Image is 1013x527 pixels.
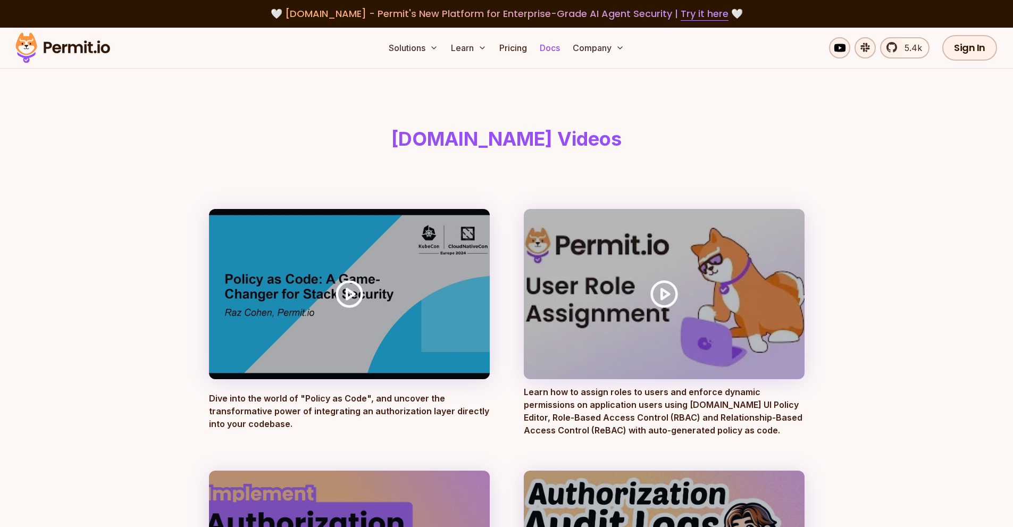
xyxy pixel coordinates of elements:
button: Learn [447,37,491,58]
span: [DOMAIN_NAME] - Permit's New Platform for Enterprise-Grade AI Agent Security | [285,7,729,20]
p: Learn how to assign roles to users and enforce dynamic permissions on application users using [DO... [524,386,805,437]
a: Try it here [681,7,729,21]
button: Solutions [384,37,442,58]
a: 5.4k [880,37,930,58]
p: Dive into the world of "Policy as Code", and uncover the transformative power of integrating an a... [209,392,490,437]
a: Sign In [942,35,997,61]
img: Permit logo [11,30,115,66]
a: Pricing [495,37,531,58]
button: Company [568,37,629,58]
a: Docs [535,37,564,58]
h1: [DOMAIN_NAME] Videos [211,128,802,149]
div: 🤍 🤍 [26,6,987,21]
span: 5.4k [898,41,922,54]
